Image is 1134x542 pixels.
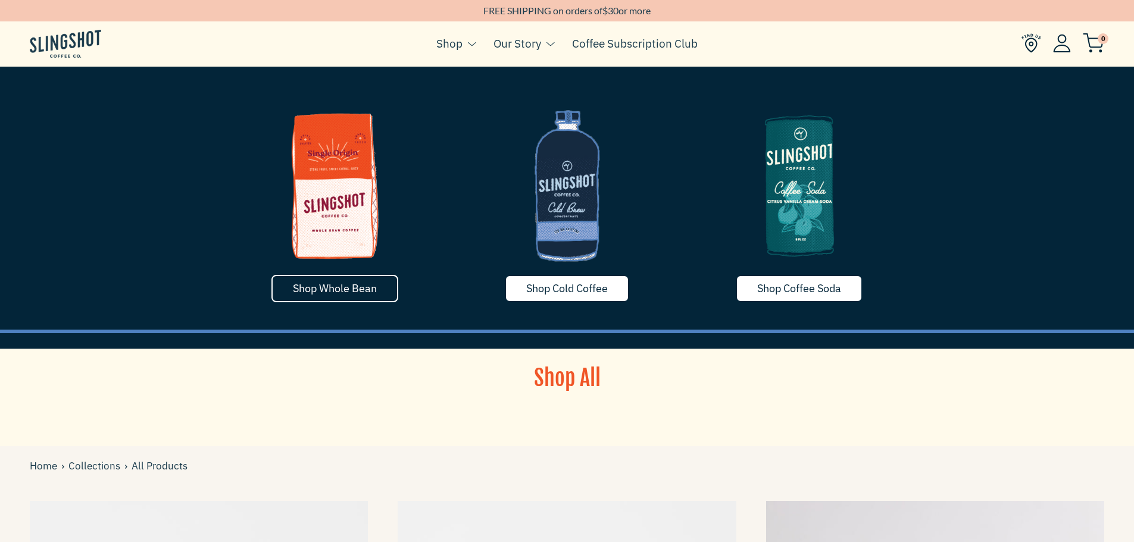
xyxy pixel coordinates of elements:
[457,364,677,393] h1: Shop All
[1083,33,1104,53] img: cart
[228,96,442,275] img: whole-bean-1635790255739_1200x.png
[1098,33,1108,44] span: 0
[608,5,618,16] span: 30
[1053,34,1071,52] img: Account
[1083,36,1104,51] a: 0
[460,96,674,275] img: coldcoffee-1635629668715_1200x.png
[572,35,698,52] a: Coffee Subscription Club
[436,35,463,52] a: Shop
[757,281,841,295] span: Shop Coffee Soda
[293,281,377,295] span: Shop Whole Bean
[61,458,68,474] span: ›
[124,458,132,474] span: ›
[1021,33,1041,53] img: Find Us
[602,5,608,16] span: $
[30,458,61,474] a: Home
[526,281,608,295] span: Shop Cold Coffee
[493,35,541,52] a: Our Story
[692,96,907,275] img: image-5-1635790255718_1200x.png
[68,458,124,474] a: Collections
[30,458,188,474] div: All Products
